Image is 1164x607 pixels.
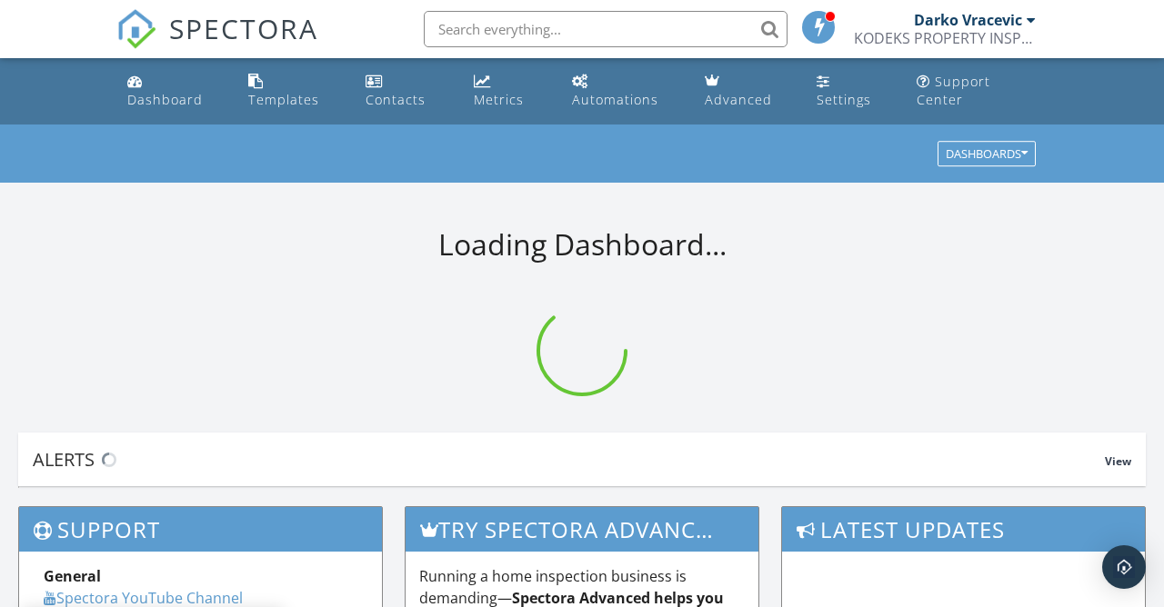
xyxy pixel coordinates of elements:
div: Contacts [366,91,426,108]
div: Support Center [917,73,990,108]
div: Advanced [705,91,772,108]
div: Dashboard [127,91,203,108]
div: Open Intercom Messenger [1102,545,1146,589]
img: The Best Home Inspection Software - Spectora [116,9,156,49]
a: SPECTORA [116,25,318,63]
span: View [1105,453,1131,469]
a: Contacts [358,65,452,117]
div: Templates [248,91,319,108]
div: Settings [817,91,871,108]
h3: Latest Updates [782,507,1145,552]
a: Templates [241,65,344,117]
span: SPECTORA [169,9,318,47]
div: Dashboards [946,148,1028,161]
a: Advanced [697,65,796,117]
div: Alerts [33,447,1105,472]
strong: General [44,566,101,586]
div: Darko Vracevic [914,11,1022,29]
h3: Try spectora advanced [DATE] [406,507,758,552]
a: Metrics [467,65,550,117]
input: Search everything... [424,11,788,47]
a: Support Center [909,65,1044,117]
div: Automations [572,91,658,108]
button: Dashboards [938,142,1036,167]
h3: Support [19,507,382,552]
a: Settings [809,65,894,117]
div: KODEKS PROPERTY INSPECTIONS LLC [854,29,1036,47]
a: Automations (Basic) [565,65,683,117]
a: Dashboard [120,65,226,117]
div: Metrics [474,91,524,108]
